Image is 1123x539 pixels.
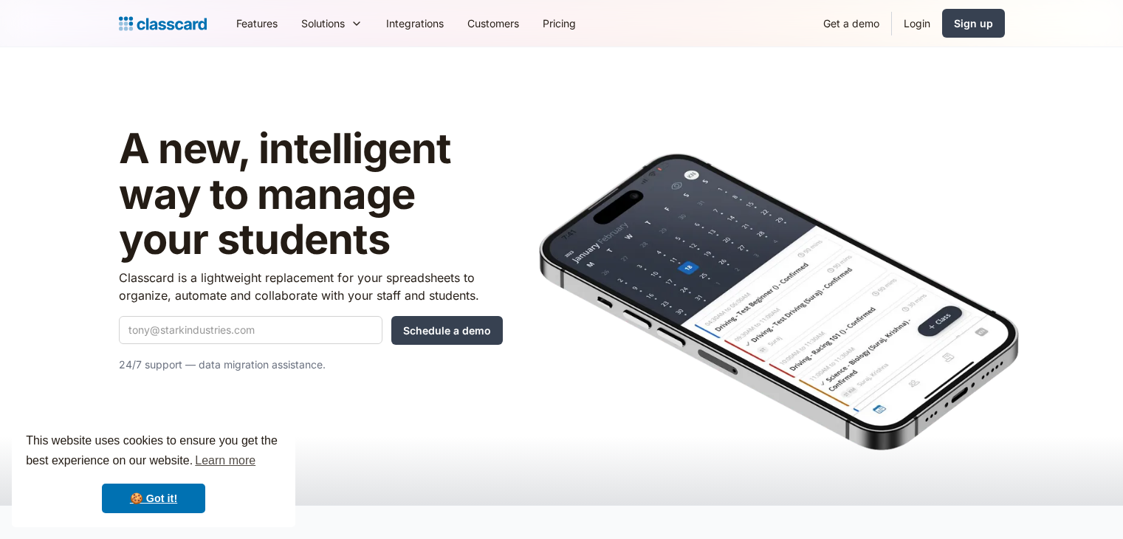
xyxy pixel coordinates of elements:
div: Solutions [301,16,345,31]
div: Sign up [954,16,993,31]
p: 24/7 support — data migration assistance. [119,356,503,374]
div: cookieconsent [12,418,295,527]
a: Pricing [531,7,588,40]
span: This website uses cookies to ensure you get the best experience on our website. [26,432,281,472]
input: tony@starkindustries.com [119,316,382,344]
form: Quick Demo Form [119,316,503,345]
a: Get a demo [811,7,891,40]
a: Features [224,7,289,40]
a: Logo [119,13,207,34]
a: Sign up [942,9,1005,38]
a: learn more about cookies [193,450,258,472]
a: dismiss cookie message [102,484,205,513]
a: Login [892,7,942,40]
input: Schedule a demo [391,316,503,345]
a: Customers [456,7,531,40]
div: Solutions [289,7,374,40]
a: Integrations [374,7,456,40]
h1: A new, intelligent way to manage your students [119,126,503,263]
p: Classcard is a lightweight replacement for your spreadsheets to organize, automate and collaborat... [119,269,503,304]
